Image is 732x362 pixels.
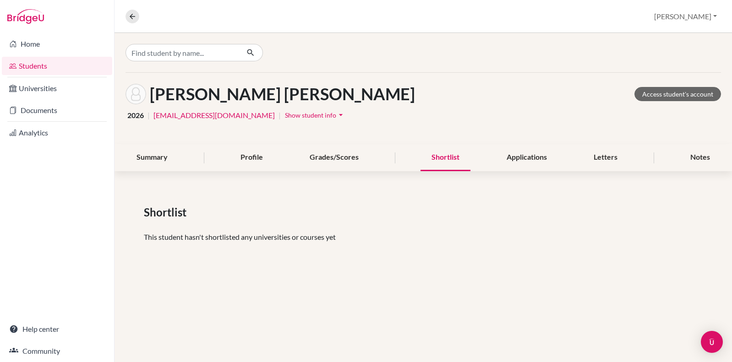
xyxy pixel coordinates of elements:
a: Access student's account [634,87,721,101]
a: Community [2,342,112,360]
div: Open Intercom Messenger [701,331,723,353]
div: Applications [496,144,558,171]
a: Students [2,57,112,75]
span: | [147,110,150,121]
span: 2026 [127,110,144,121]
a: Home [2,35,112,53]
img: Bridge-U [7,9,44,24]
button: [PERSON_NAME] [650,8,721,25]
div: Letters [583,144,628,171]
i: arrow_drop_down [336,110,345,119]
button: Show student infoarrow_drop_down [284,108,346,122]
a: Universities [2,79,112,97]
a: Help center [2,320,112,338]
a: [EMAIL_ADDRESS][DOMAIN_NAME] [153,110,275,121]
input: Find student by name... [126,44,239,61]
img: Samiksha Sandeep DESAI's avatar [126,84,146,104]
div: Shortlist [421,144,470,171]
p: This student hasn't shortlisted any universities or courses yet [144,232,703,243]
span: Shortlist [144,204,190,221]
span: | [279,110,281,121]
a: Analytics [2,124,112,142]
a: Documents [2,101,112,119]
div: Notes [679,144,721,171]
span: Show student info [285,111,336,119]
div: Profile [229,144,274,171]
div: Summary [126,144,179,171]
div: Grades/Scores [299,144,370,171]
h1: [PERSON_NAME] [PERSON_NAME] [150,84,415,104]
